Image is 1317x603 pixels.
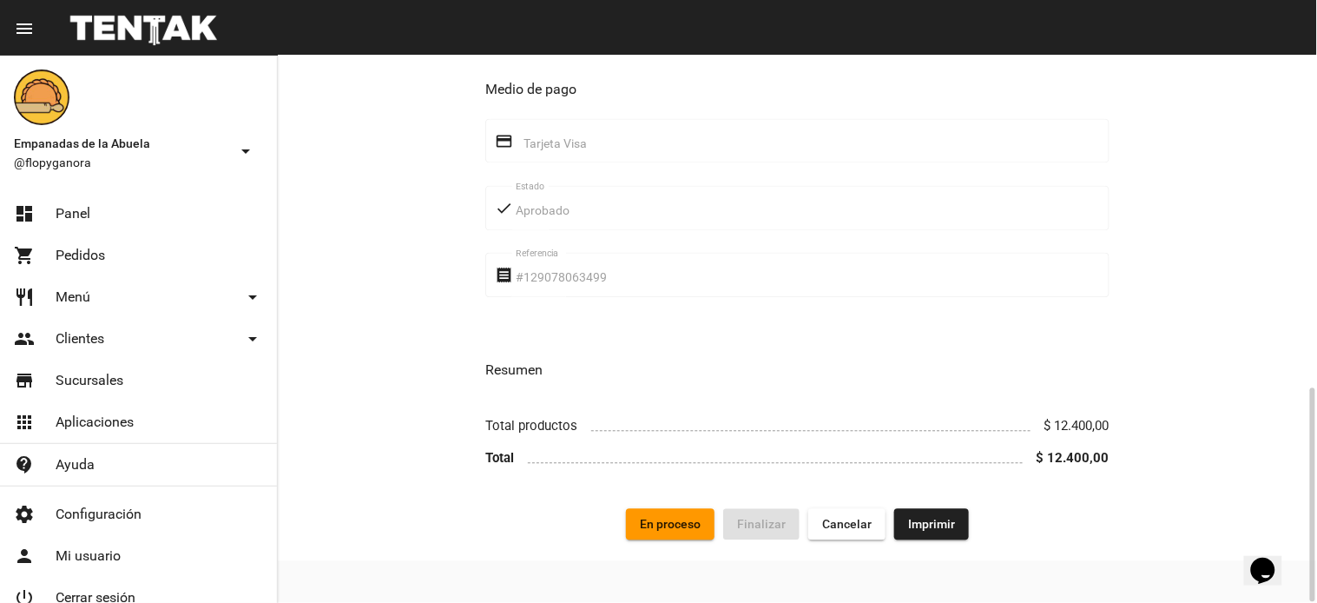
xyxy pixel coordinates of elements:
[242,287,263,308] mat-icon: arrow_drop_down
[1244,533,1300,586] iframe: chat widget
[56,456,95,474] span: Ayuda
[495,266,516,287] mat-icon: receipt
[640,518,701,532] span: En proceso
[485,359,1109,383] h3: Resumen
[14,287,35,308] mat-icon: restaurant
[485,78,1109,103] h3: Medio de pago
[56,330,104,348] span: Clientes
[14,203,35,224] mat-icon: dashboard
[485,443,1109,475] li: Total $ 12.400,00
[495,132,516,153] mat-icon: credit_card
[56,547,121,565] span: Mi usuario
[495,199,516,220] mat-icon: done
[737,518,786,532] span: Finalizar
[14,154,228,171] span: @flopyganora
[14,504,35,525] mat-icon: settings
[56,372,123,389] span: Sucursales
[894,509,969,540] button: Imprimir
[14,412,35,433] mat-icon: apps
[808,509,886,540] button: Cancelar
[14,245,35,266] mat-icon: shopping_cart
[14,370,35,391] mat-icon: store
[56,506,142,523] span: Configuración
[14,546,35,567] mat-icon: person
[822,518,872,532] span: Cancelar
[56,288,90,306] span: Menú
[56,205,90,222] span: Panel
[242,328,263,349] mat-icon: arrow_drop_down
[485,411,1109,443] li: Total productos $ 12.400,00
[626,509,714,540] button: En proceso
[908,518,955,532] span: Imprimir
[235,141,256,162] mat-icon: arrow_drop_down
[14,70,69,125] img: f0136945-ed32-4f7c-91e3-a375bc4bb2c5.png
[56,247,105,264] span: Pedidos
[723,509,800,540] button: Finalizar
[14,18,35,39] mat-icon: menu
[14,328,35,349] mat-icon: people
[14,133,228,154] span: Empanadas de la Abuela
[14,454,35,475] mat-icon: contact_support
[56,414,134,431] span: Aplicaciones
